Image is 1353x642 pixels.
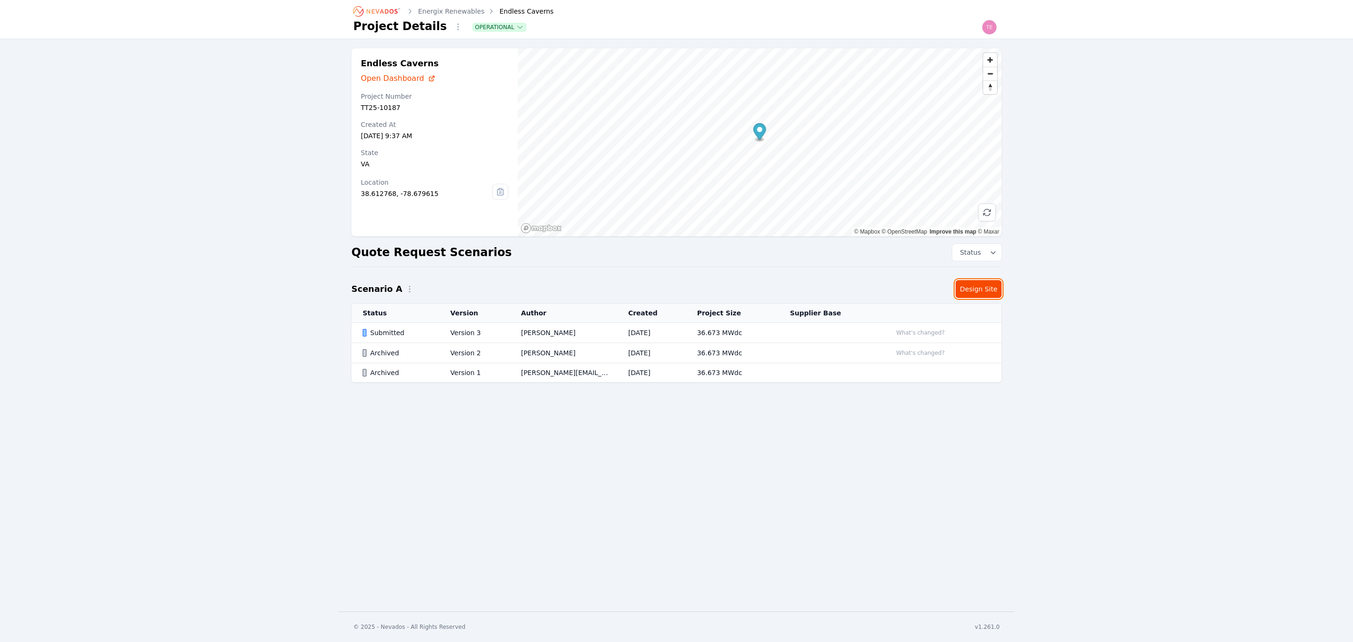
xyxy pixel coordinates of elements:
[617,323,686,343] td: [DATE]
[351,282,402,296] h2: Scenario A
[882,228,927,235] a: OpenStreetMap
[854,228,880,235] a: Mapbox
[363,348,435,358] div: Archived
[361,92,508,101] div: Project Number
[753,123,766,142] div: Map marker
[892,328,949,338] button: What's changed?
[956,248,981,257] span: Status
[930,228,976,235] a: Improve this map
[952,244,1002,261] button: Status
[617,363,686,383] td: [DATE]
[975,623,1000,631] div: v1.261.0
[617,343,686,363] td: [DATE]
[361,159,508,169] div: VA
[983,80,997,94] button: Reset bearing to north
[510,343,617,363] td: [PERSON_NAME]
[686,323,779,343] td: 36.673 MWdc
[978,228,999,235] a: Maxar
[361,178,492,187] div: Location
[778,304,880,323] th: Supplier Base
[361,58,508,69] h2: Endless Caverns
[353,19,447,34] h1: Project Details
[686,343,779,363] td: 36.673 MWdc
[892,348,949,358] button: What's changed?
[418,7,484,16] a: Energix Renewables
[361,120,508,129] div: Created At
[518,48,1002,236] canvas: Map
[983,81,997,94] span: Reset bearing to north
[361,73,508,84] a: Open Dashboard
[353,4,553,19] nav: Breadcrumb
[351,343,1002,363] tr: ArchivedVersion 2[PERSON_NAME][DATE]36.673 MWdcWhat's changed?
[521,223,562,234] a: Mapbox homepage
[617,304,686,323] th: Created
[686,363,779,383] td: 36.673 MWdc
[351,323,1002,343] tr: SubmittedVersion 3[PERSON_NAME][DATE]36.673 MWdcWhat's changed?
[363,368,435,377] div: Archived
[473,23,526,31] button: Operational
[956,280,1002,298] a: Design Site
[439,323,510,343] td: Version 3
[351,304,439,323] th: Status
[361,103,508,112] div: TT25-10187
[361,131,508,141] div: [DATE] 9:37 AM
[361,148,508,157] div: State
[486,7,553,16] div: Endless Caverns
[510,363,617,383] td: [PERSON_NAME][EMAIL_ADDRESS][PERSON_NAME][DOMAIN_NAME]
[983,53,997,67] button: Zoom in
[361,73,424,84] span: Open Dashboard
[353,623,466,631] div: © 2025 - Nevados - All Rights Reserved
[439,363,510,383] td: Version 1
[982,20,997,35] img: Ted Elliott
[351,363,1002,383] tr: ArchivedVersion 1[PERSON_NAME][EMAIL_ADDRESS][PERSON_NAME][DOMAIN_NAME][DATE]36.673 MWdc
[439,343,510,363] td: Version 2
[510,304,617,323] th: Author
[439,304,510,323] th: Version
[510,323,617,343] td: [PERSON_NAME]
[351,245,512,260] h2: Quote Request Scenarios
[361,189,492,198] div: 38.612768, -78.679615
[983,67,997,80] button: Zoom out
[363,328,435,337] div: Submitted
[686,304,779,323] th: Project Size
